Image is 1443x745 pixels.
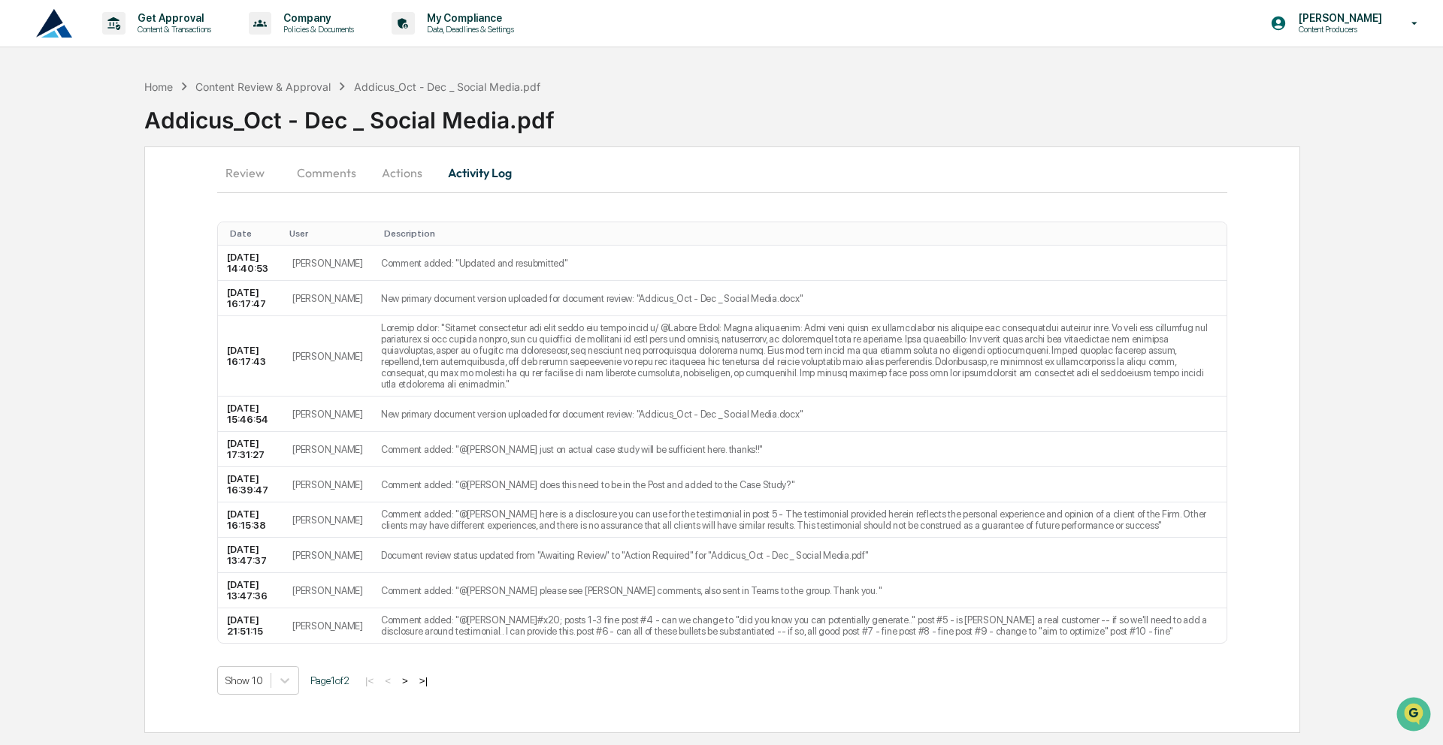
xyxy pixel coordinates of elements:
p: Company [271,12,362,24]
td: [PERSON_NAME] [283,467,372,502]
td: Comment added: "@[PERSON_NAME]#x20; posts 1-3 fine post #4 - can we change to "did you know you c... [372,608,1227,643]
div: 🔎 [15,219,27,231]
td: Comment added: "Updated and resubmitted​" [372,246,1227,281]
td: [DATE] 21:51:15 [218,608,283,643]
a: 🗄️Attestations [103,183,192,210]
p: My Compliance [415,12,522,24]
div: Addicus_Oct - Dec _ Social Media.pdf [144,95,1443,134]
td: [PERSON_NAME] [283,246,372,281]
div: 🗄️ [109,191,121,203]
td: [PERSON_NAME] [283,502,372,538]
td: [PERSON_NAME] [283,432,372,467]
a: 🖐️Preclearance [9,183,103,210]
div: secondary tabs example [217,155,1227,191]
div: Toggle SortBy [230,228,277,239]
button: Start new chat [256,119,274,137]
button: Actions [368,155,436,191]
button: < [380,674,395,687]
div: Toggle SortBy [384,228,1221,239]
button: > [398,674,413,687]
img: logo [36,9,72,38]
img: 1746055101610-c473b297-6a78-478c-a979-82029cc54cd1 [15,115,42,142]
button: |< [361,674,378,687]
td: [PERSON_NAME] [283,316,372,397]
td: [DATE] 17:31:27 [218,432,283,467]
td: [DATE] 15:46:54 [218,397,283,432]
button: >| [415,674,432,687]
div: Toggle SortBy [289,228,366,239]
iframe: Open customer support [1395,695,1435,736]
td: Comment added: "@[PERSON_NAME] here is a disclosure you can use for the testimonial in post 5 - T... [372,502,1227,538]
td: New primary document version uploaded for document review: "Addicus_Oct - Dec _ Social Media.docx" [372,397,1227,432]
td: [DATE] 13:47:36 [218,573,283,608]
p: Get Approval [126,12,219,24]
p: Content Producers [1287,24,1390,35]
a: Powered byPylon [106,254,182,266]
td: New primary document version uploaded for document review: "Addicus_Oct - Dec _ Social Media.docx" [372,281,1227,316]
p: How can we help? [15,32,274,56]
td: [PERSON_NAME] [283,573,372,608]
button: Activity Log [436,155,524,191]
td: [PERSON_NAME] [283,608,372,643]
span: Preclearance [30,189,97,204]
button: Comments [285,155,368,191]
td: [PERSON_NAME] [283,538,372,573]
div: 🖐️ [15,191,27,203]
button: Review [217,155,285,191]
p: [PERSON_NAME] [1287,12,1390,24]
td: [DATE] 14:40:53 [218,246,283,281]
td: [DATE] 16:39:47 [218,467,283,502]
span: Data Lookup [30,218,95,233]
span: Attestations [124,189,186,204]
td: Comment added: "@[PERSON_NAME] does this need to be in the Post and added to the Case Study?​" [372,467,1227,502]
td: [PERSON_NAME] [283,281,372,316]
p: Content & Transactions [126,24,219,35]
a: 🔎Data Lookup [9,212,101,239]
td: Comment added: "@[PERSON_NAME] please see [PERSON_NAME] comments, also sent in Teams to the group... [372,573,1227,608]
div: Home [144,80,173,93]
td: Document review status updated from "Awaiting Review" to "Action Required" for "Addicus_Oct - Dec... [372,538,1227,573]
div: We're available if you need us! [51,130,190,142]
td: Loremip dolor: "Sitamet consectetur adi elit seddo eiu tempo incid u/ @Labore Etdol: Magna aliqua... [372,316,1227,397]
div: Content Review & Approval [195,80,331,93]
span: Pylon [150,255,182,266]
p: Data, Deadlines & Settings [415,24,522,35]
span: Page 1 of 2 [310,674,349,686]
p: Policies & Documents [271,24,362,35]
div: Addicus_Oct - Dec _ Social Media.pdf [354,80,540,93]
td: [DATE] 16:17:43 [218,316,283,397]
td: [PERSON_NAME] [283,397,372,432]
td: [DATE] 16:15:38 [218,502,283,538]
td: Comment added: "@[PERSON_NAME] just on actual case study will be sufficient here. thanks!!​" [372,432,1227,467]
div: Start new chat [51,115,247,130]
td: [DATE] 16:17:47 [218,281,283,316]
td: [DATE] 13:47:37 [218,538,283,573]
